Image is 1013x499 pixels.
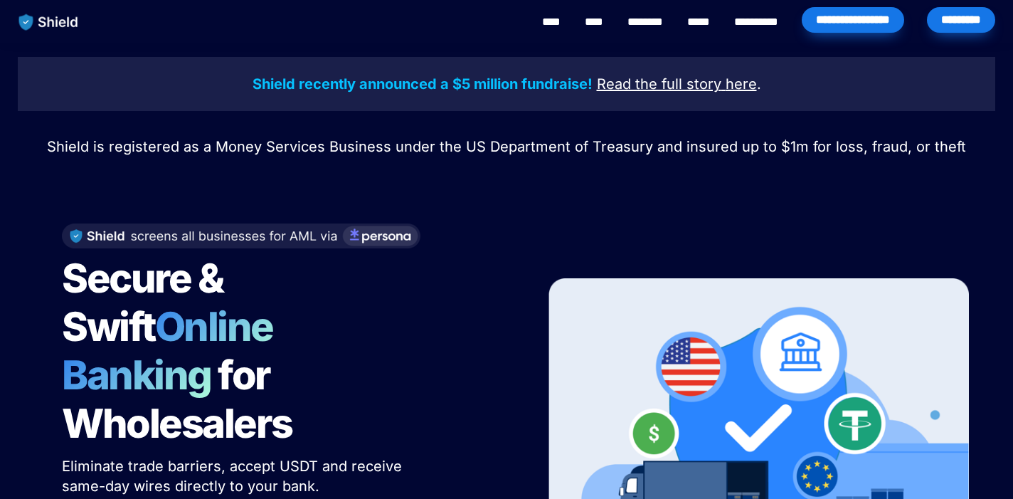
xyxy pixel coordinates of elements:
a: Read the full story [597,78,721,92]
a: here [726,78,757,92]
strong: Shield recently announced a $5 million fundraise! [253,75,593,93]
u: Read the full story [597,75,721,93]
img: website logo [12,7,85,37]
span: Eliminate trade barriers, accept USDT and receive same-day wires directly to your bank. [62,458,406,495]
span: Secure & Swift [62,254,230,351]
u: here [726,75,757,93]
span: Online Banking [62,303,287,399]
span: for Wholesalers [62,351,292,448]
span: Shield is registered as a Money Services Business under the US Department of Treasury and insured... [47,138,966,155]
span: . [757,75,761,93]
